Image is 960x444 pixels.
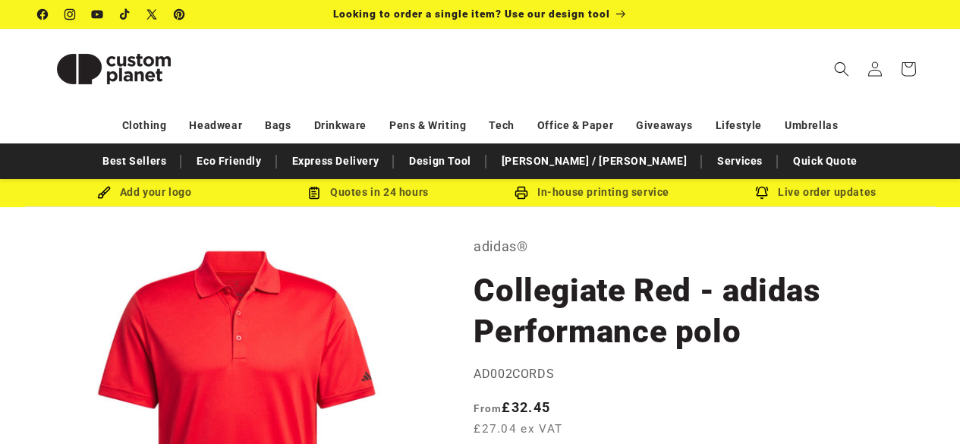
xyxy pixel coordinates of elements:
[474,420,562,438] span: £27.04 ex VAT
[710,148,770,175] a: Services
[785,112,838,139] a: Umbrellas
[474,367,554,381] span: AD002CORDS
[95,148,174,175] a: Best Sellers
[825,52,858,86] summary: Search
[474,399,550,415] strong: £32.45
[704,183,928,202] div: Live order updates
[257,183,480,202] div: Quotes in 24 hours
[636,112,692,139] a: Giveaways
[515,186,528,200] img: In-house printing
[333,8,610,20] span: Looking to order a single item? Use our design tool
[474,270,922,352] h1: Collegiate Red - adidas Performance polo
[38,35,190,103] img: Custom Planet
[480,183,704,202] div: In-house printing service
[189,148,269,175] a: Eco Friendly
[494,148,694,175] a: [PERSON_NAME] / [PERSON_NAME]
[716,112,762,139] a: Lifestyle
[785,148,865,175] a: Quick Quote
[122,112,167,139] a: Clothing
[389,112,466,139] a: Pens & Writing
[537,112,613,139] a: Office & Paper
[265,112,291,139] a: Bags
[314,112,367,139] a: Drinkware
[97,186,111,200] img: Brush Icon
[755,186,769,200] img: Order updates
[189,112,242,139] a: Headwear
[474,235,922,259] p: adidas®
[33,183,257,202] div: Add your logo
[401,148,479,175] a: Design Tool
[474,402,502,414] span: From
[33,29,196,109] a: Custom Planet
[489,112,514,139] a: Tech
[285,148,387,175] a: Express Delivery
[307,186,321,200] img: Order Updates Icon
